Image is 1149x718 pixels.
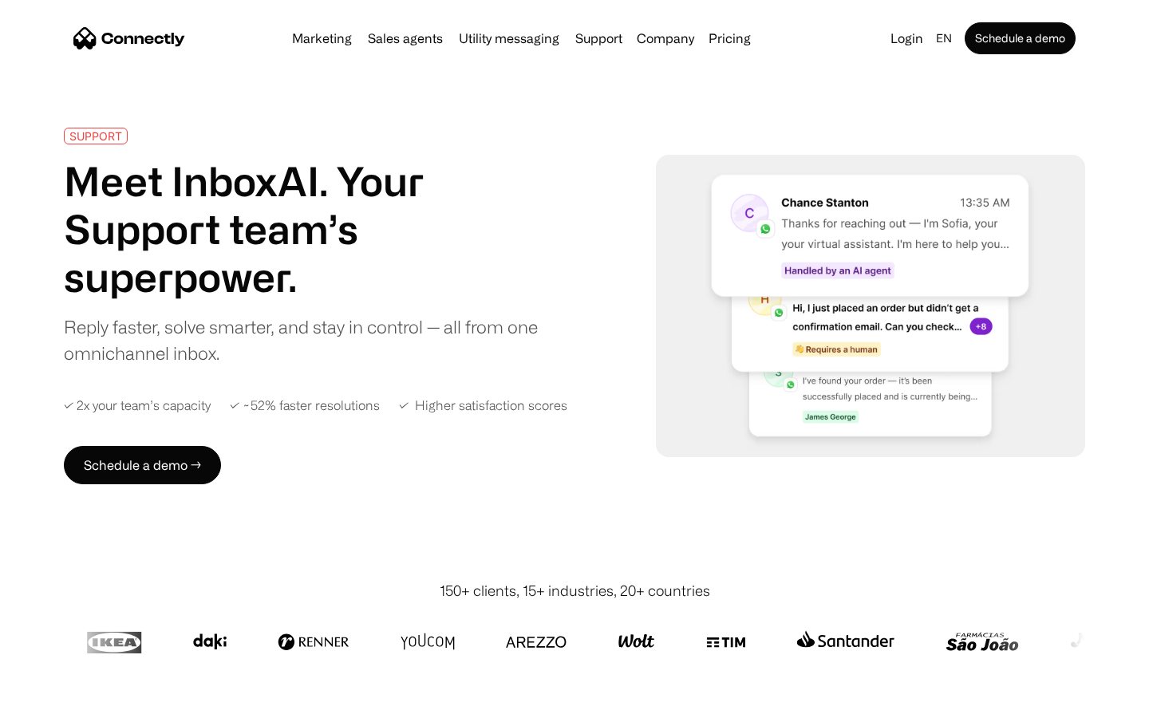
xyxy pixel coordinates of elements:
[32,690,96,712] ul: Language list
[637,27,694,49] div: Company
[452,32,566,45] a: Utility messaging
[64,398,211,413] div: ✓ 2x your team’s capacity
[884,27,930,49] a: Login
[569,32,629,45] a: Support
[69,130,122,142] div: SUPPORT
[936,27,952,49] div: en
[440,580,710,602] div: 150+ clients, 15+ industries, 20+ countries
[64,314,549,366] div: Reply faster, solve smarter, and stay in control — all from one omnichannel inbox.
[230,398,380,413] div: ✓ ~52% faster resolutions
[930,27,961,49] div: en
[16,688,96,712] aside: Language selected: English
[73,26,185,50] a: home
[361,32,449,45] a: Sales agents
[64,157,549,301] h1: Meet InboxAI. Your Support team’s superpower.
[702,32,757,45] a: Pricing
[286,32,358,45] a: Marketing
[399,398,567,413] div: ✓ Higher satisfaction scores
[64,446,221,484] a: Schedule a demo →
[632,27,699,49] div: Company
[965,22,1076,54] a: Schedule a demo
